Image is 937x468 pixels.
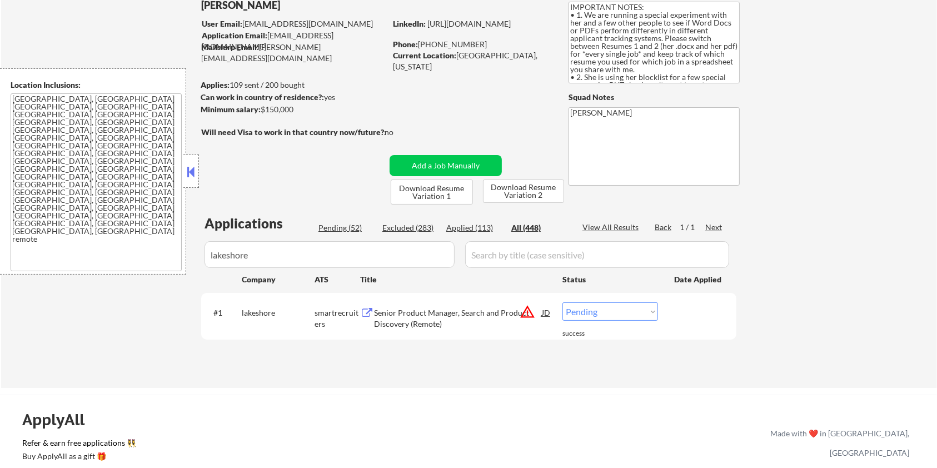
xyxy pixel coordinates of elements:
strong: Applies: [201,80,230,89]
strong: Current Location: [393,51,456,60]
div: Applications [205,217,315,230]
div: $150,000 [201,104,386,115]
button: Download Resume Variation 2 [483,180,564,203]
strong: Minimum salary: [201,104,261,114]
strong: Can work in country of residence?: [201,92,324,102]
div: Excluded (283) [382,222,438,233]
a: Refer & earn free applications 👯‍♀️ [22,439,538,451]
div: Location Inclusions: [11,79,182,91]
input: Search by title (case sensitive) [465,241,729,268]
div: yes [201,92,382,103]
div: [GEOGRAPHIC_DATA], [US_STATE] [393,50,550,72]
strong: User Email: [202,19,242,28]
div: All (448) [511,222,567,233]
strong: Application Email: [202,31,267,40]
div: 109 sent / 200 bought [201,79,386,91]
strong: Will need Visa to work in that country now/future?: [201,127,386,137]
div: lakeshore [242,307,315,318]
div: no [385,127,416,138]
div: Date Applied [674,274,723,285]
strong: Phone: [393,39,418,49]
strong: Mailslurp Email: [201,42,259,52]
div: Title [360,274,552,285]
div: JD [541,302,552,322]
div: Applied (113) [446,222,502,233]
div: Squad Notes [569,92,740,103]
div: Next [705,222,723,233]
div: 1 / 1 [680,222,705,233]
div: Company [242,274,315,285]
div: Made with ❤️ in [GEOGRAPHIC_DATA], [GEOGRAPHIC_DATA] [766,424,909,462]
div: smartrecruiters [315,307,360,329]
button: Add a Job Manually [390,155,502,176]
div: Back [655,222,672,233]
div: ATS [315,274,360,285]
div: [PHONE_NUMBER] [393,39,550,50]
div: Pending (52) [318,222,374,233]
button: Download Resume Variation 1 [391,180,473,205]
a: Buy ApplyAll as a gift 🎁 [22,451,133,465]
div: Status [562,269,658,289]
input: Search by company (case sensitive) [205,241,455,268]
div: [PERSON_NAME][EMAIL_ADDRESS][DOMAIN_NAME] [201,42,386,63]
div: ApplyAll [22,410,97,429]
div: success [562,329,607,338]
div: Buy ApplyAll as a gift 🎁 [22,452,133,460]
a: [URL][DOMAIN_NAME] [427,19,511,28]
button: warning_amber [520,304,535,320]
div: #1 [213,307,233,318]
strong: LinkedIn: [393,19,426,28]
div: [EMAIL_ADDRESS][DOMAIN_NAME] [202,30,386,52]
div: View All Results [582,222,642,233]
div: [EMAIL_ADDRESS][DOMAIN_NAME] [202,18,386,29]
div: Senior Product Manager, Search and Product Discovery (Remote) [374,307,542,329]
